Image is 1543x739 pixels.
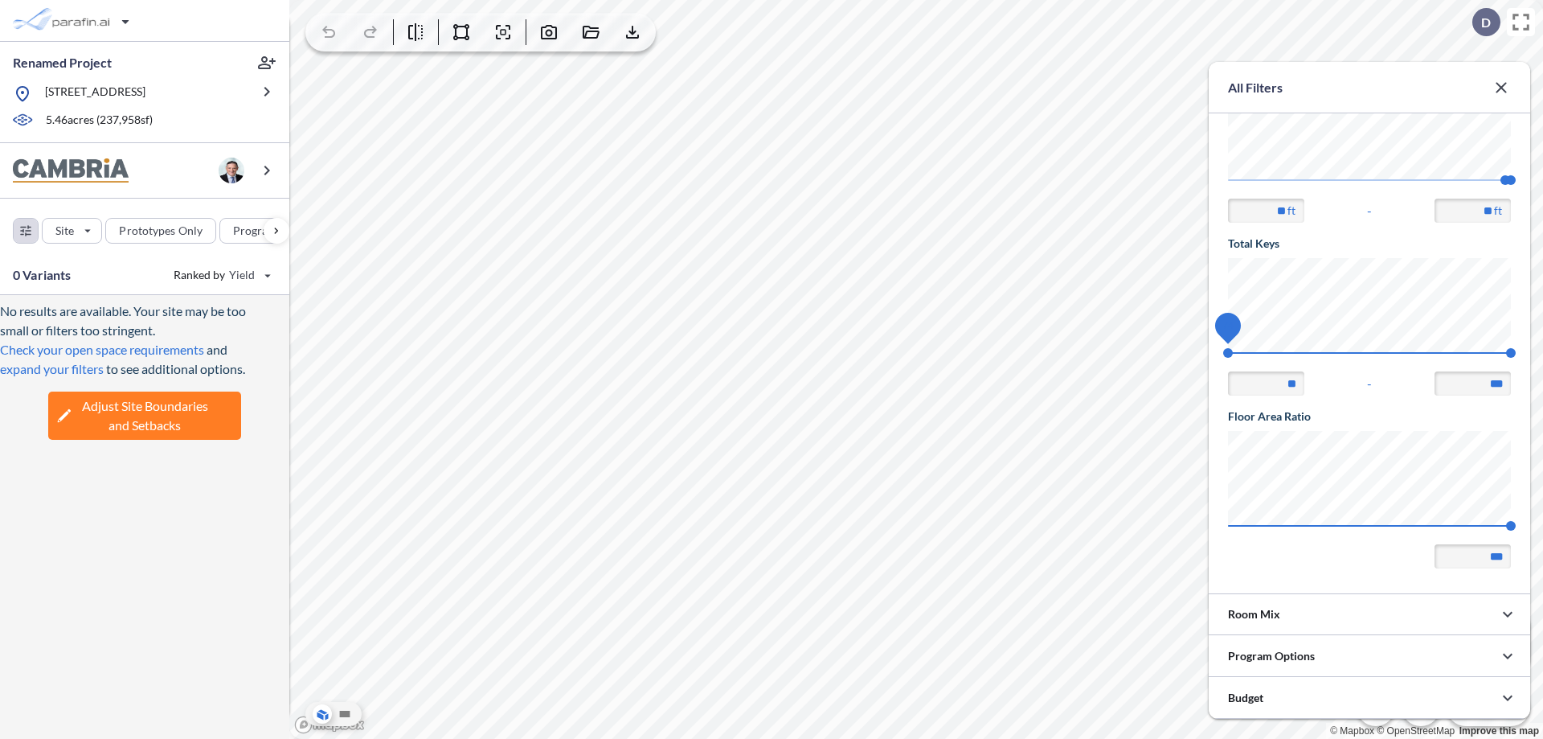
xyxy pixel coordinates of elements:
[1222,320,1234,331] span: 74
[1228,372,1511,396] div: -
[1228,199,1511,223] div: -
[46,112,153,129] p: 5.46 acres ( 237,958 sf)
[219,158,244,183] img: user logo
[229,267,256,283] span: Yield
[1459,725,1539,737] a: Improve this map
[219,218,306,244] button: Program
[1481,15,1491,30] p: D
[48,392,241,440] button: Adjust Site Boundariesand Setbacks
[45,84,145,104] p: [STREET_ADDRESS]
[105,218,216,244] button: Prototypes Only
[82,396,208,435] span: Adjust Site Boundaries and Setbacks
[55,223,74,239] p: Site
[1228,690,1263,706] p: Budget
[1228,409,1511,425] h5: Floor Area Ratio
[313,704,332,724] button: Aerial View
[42,218,102,244] button: Site
[1228,236,1511,252] h5: Total Keys
[13,54,112,72] p: Renamed Project
[294,716,365,734] a: Mapbox homepage
[1330,725,1374,737] a: Mapbox
[161,262,281,288] button: Ranked by Yield
[1377,725,1455,737] a: OpenStreetMap
[1494,203,1502,219] label: ft
[1228,606,1280,622] p: Room Mix
[1287,203,1295,219] label: ft
[233,223,278,239] p: Program
[335,704,354,724] button: Site Plan
[13,265,72,285] p: 0 Variants
[1228,78,1283,97] p: All Filters
[1228,648,1315,664] p: Program Options
[119,223,203,239] p: Prototypes Only
[13,158,129,183] img: BrandImage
